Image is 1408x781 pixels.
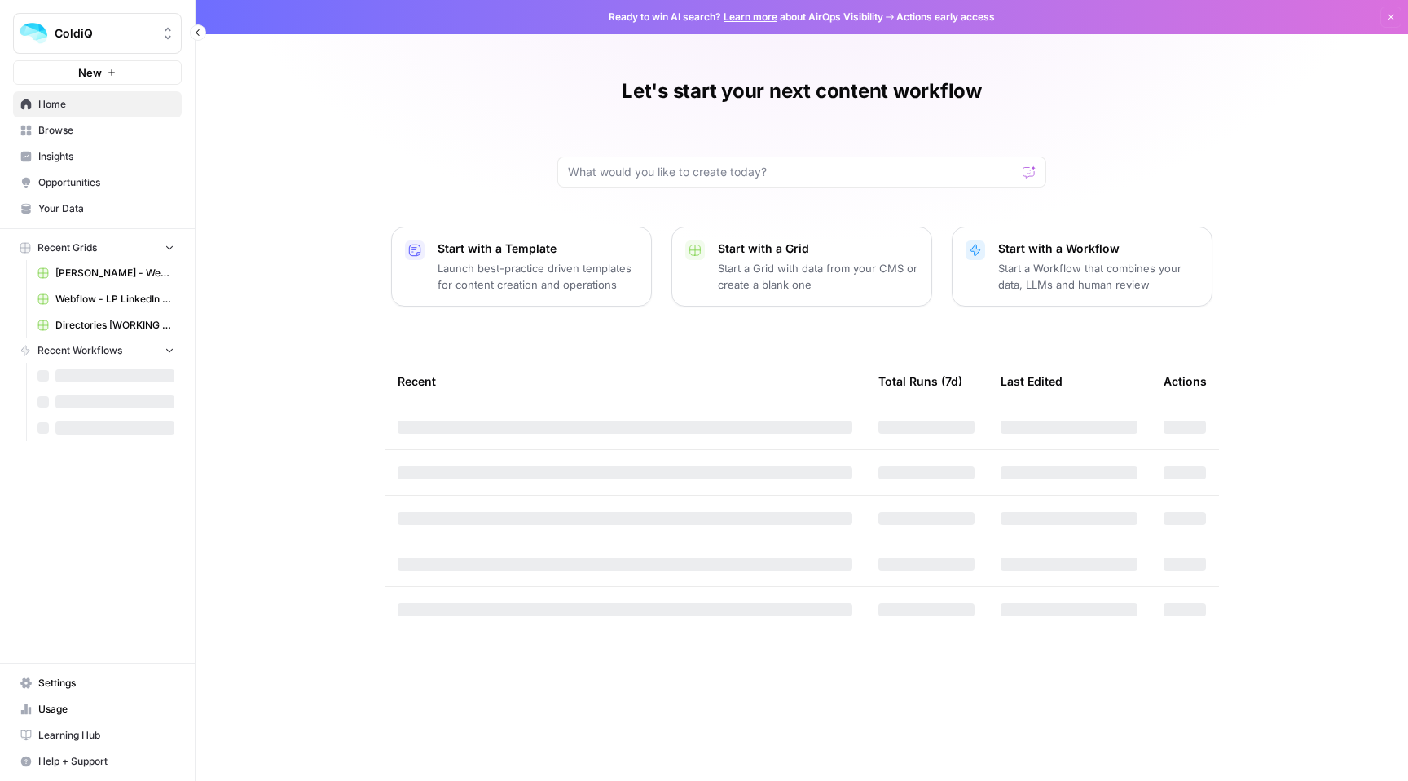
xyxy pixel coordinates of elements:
[38,754,174,769] span: Help + Support
[30,286,182,312] a: Webflow - LP LinkedIn Forms
[718,240,918,257] p: Start with a Grid
[398,359,852,404] div: Recent
[724,11,777,23] a: Learn more
[55,25,153,42] span: ColdiQ
[38,97,174,112] span: Home
[878,359,962,404] div: Total Runs (7d)
[1164,359,1207,404] div: Actions
[78,64,102,81] span: New
[568,164,1016,180] input: What would you like to create today?
[38,676,174,691] span: Settings
[13,338,182,363] button: Recent Workflows
[622,78,982,104] h1: Let's start your next content workflow
[13,170,182,196] a: Opportunities
[13,60,182,85] button: New
[13,748,182,774] button: Help + Support
[13,196,182,222] a: Your Data
[38,702,174,717] span: Usage
[718,260,918,293] p: Start a Grid with data from your CMS or create a blank one
[13,670,182,696] a: Settings
[13,143,182,170] a: Insights
[438,240,638,257] p: Start with a Template
[55,292,174,307] span: Webflow - LP LinkedIn Forms
[391,227,652,307] button: Start with a TemplateLaunch best-practice driven templates for content creation and operations
[19,19,48,48] img: ColdiQ Logo
[37,343,122,358] span: Recent Workflows
[438,260,638,293] p: Launch best-practice driven templates for content creation and operations
[998,260,1199,293] p: Start a Workflow that combines your data, LLMs and human review
[13,117,182,143] a: Browse
[13,13,182,54] button: Workspace: ColdiQ
[896,10,995,24] span: Actions early access
[1001,359,1063,404] div: Last Edited
[38,728,174,743] span: Learning Hub
[998,240,1199,257] p: Start with a Workflow
[13,91,182,117] a: Home
[30,260,182,286] a: [PERSON_NAME] - Webflow Landing Page
[30,312,182,338] a: Directories [WORKING SHEET]
[55,266,174,280] span: [PERSON_NAME] - Webflow Landing Page
[55,318,174,333] span: Directories [WORKING SHEET]
[38,123,174,138] span: Browse
[38,149,174,164] span: Insights
[671,227,932,307] button: Start with a GridStart a Grid with data from your CMS or create a blank one
[13,236,182,260] button: Recent Grids
[13,696,182,722] a: Usage
[609,10,883,24] span: Ready to win AI search? about AirOps Visibility
[952,227,1212,307] button: Start with a WorkflowStart a Workflow that combines your data, LLMs and human review
[38,175,174,190] span: Opportunities
[37,240,97,255] span: Recent Grids
[38,201,174,216] span: Your Data
[13,722,182,748] a: Learning Hub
